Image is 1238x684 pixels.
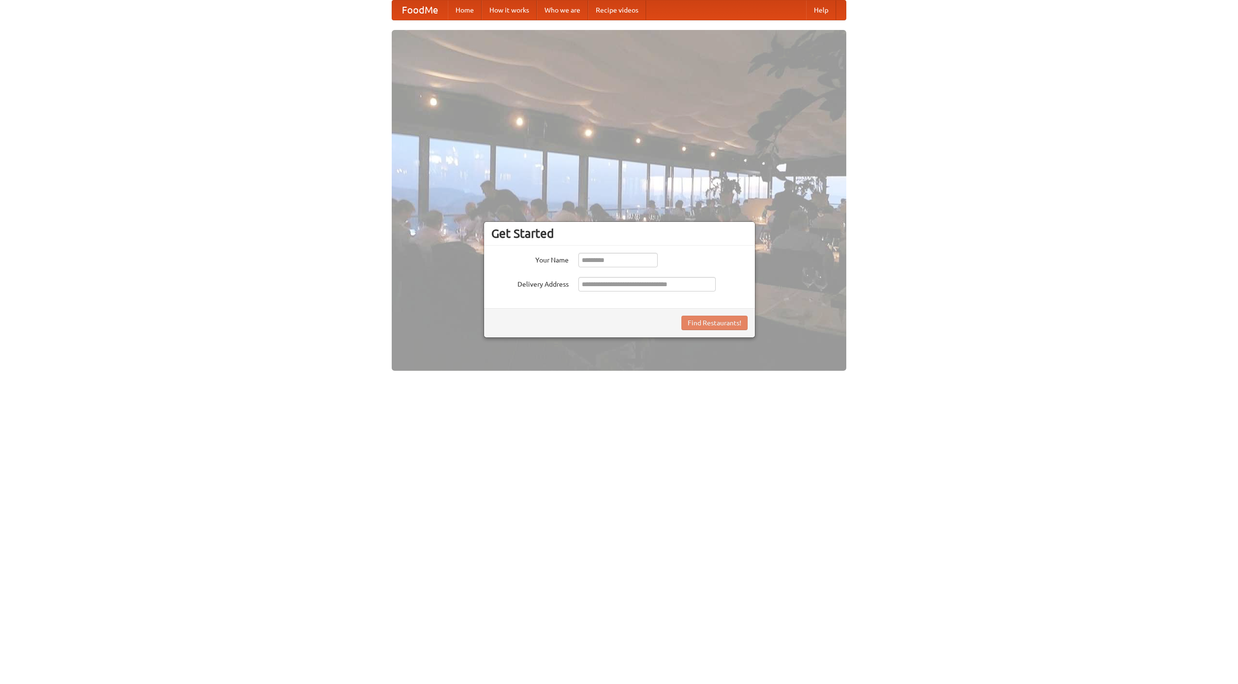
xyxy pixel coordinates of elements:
a: Home [448,0,482,20]
label: Delivery Address [491,277,569,289]
a: Help [806,0,836,20]
a: FoodMe [392,0,448,20]
a: Recipe videos [588,0,646,20]
label: Your Name [491,253,569,265]
button: Find Restaurants! [681,316,748,330]
h3: Get Started [491,226,748,241]
a: Who we are [537,0,588,20]
a: How it works [482,0,537,20]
